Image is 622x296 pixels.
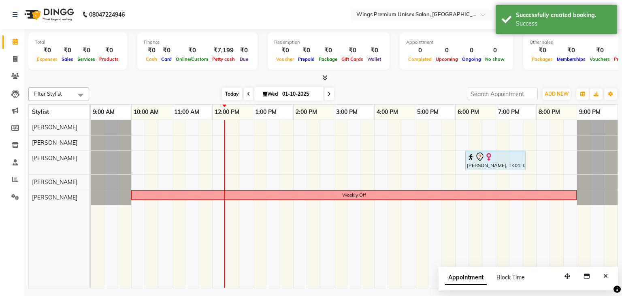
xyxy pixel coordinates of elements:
[317,56,339,62] span: Package
[483,46,507,55] div: 0
[460,56,483,62] span: Ongoing
[35,56,60,62] span: Expenses
[91,106,117,118] a: 9:00 AM
[496,274,525,281] span: Block Time
[237,46,251,55] div: ₹0
[339,56,365,62] span: Gift Cards
[296,46,317,55] div: ₹0
[365,56,383,62] span: Wallet
[530,56,555,62] span: Packages
[174,46,210,55] div: ₹0
[32,154,77,162] span: [PERSON_NAME]
[210,56,237,62] span: Petty cash
[339,46,365,55] div: ₹0
[496,106,522,118] a: 7:00 PM
[274,46,296,55] div: ₹0
[238,56,250,62] span: Due
[365,46,383,55] div: ₹0
[60,46,75,55] div: ₹0
[280,88,320,100] input: 2025-10-01
[75,56,97,62] span: Services
[588,56,612,62] span: Vouchers
[545,91,569,97] span: ADD NEW
[296,56,317,62] span: Prepaid
[543,88,571,100] button: ADD NEW
[375,106,400,118] a: 4:00 PM
[97,56,121,62] span: Products
[434,46,460,55] div: 0
[210,46,237,55] div: ₹7,199
[60,56,75,62] span: Sales
[97,46,121,55] div: ₹0
[406,56,434,62] span: Completed
[516,11,611,19] div: Successfully created booking.
[32,139,77,146] span: [PERSON_NAME]
[342,191,366,199] div: Weekly Off
[516,19,611,28] div: Success
[274,56,296,62] span: Voucher
[415,106,441,118] a: 5:00 PM
[75,46,97,55] div: ₹0
[445,270,487,285] span: Appointment
[253,106,279,118] a: 1:00 PM
[159,46,174,55] div: ₹0
[600,270,611,283] button: Close
[555,56,588,62] span: Memberships
[144,56,159,62] span: Cash
[35,39,121,46] div: Total
[222,88,242,100] span: Today
[334,106,360,118] a: 3:00 PM
[144,39,251,46] div: Finance
[537,106,562,118] a: 8:00 PM
[32,108,49,116] span: Stylist
[159,56,174,62] span: Card
[32,124,77,131] span: [PERSON_NAME]
[32,178,77,186] span: [PERSON_NAME]
[530,46,555,55] div: ₹0
[144,46,159,55] div: ₹0
[213,106,241,118] a: 12:00 PM
[294,106,319,118] a: 2:00 PM
[483,56,507,62] span: No show
[274,39,383,46] div: Redemption
[406,39,507,46] div: Appointment
[261,91,280,97] span: Wed
[174,56,210,62] span: Online/Custom
[32,194,77,201] span: [PERSON_NAME]
[466,152,525,169] div: [PERSON_NAME], TK01, 06:15 PM-07:45 PM, Natural Root Touch Up - 2 Inches - Hair Colors
[460,46,483,55] div: 0
[89,3,125,26] b: 08047224946
[577,106,603,118] a: 9:00 PM
[34,90,62,97] span: Filter Stylist
[132,106,161,118] a: 10:00 AM
[456,106,481,118] a: 6:00 PM
[434,56,460,62] span: Upcoming
[317,46,339,55] div: ₹0
[35,46,60,55] div: ₹0
[555,46,588,55] div: ₹0
[467,88,538,100] input: Search Appointment
[406,46,434,55] div: 0
[588,46,612,55] div: ₹0
[172,106,201,118] a: 11:00 AM
[21,3,76,26] img: logo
